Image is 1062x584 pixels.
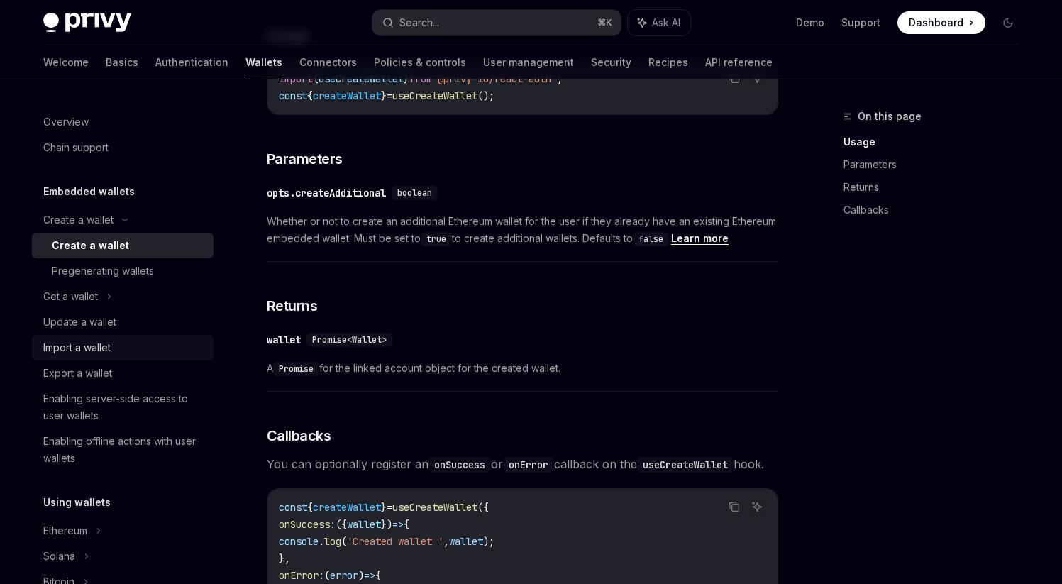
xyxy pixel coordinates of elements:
[43,13,131,33] img: dark logo
[324,535,341,548] span: log
[483,535,494,548] span: );
[32,109,214,135] a: Overview
[428,457,491,473] code: onSuccess
[267,426,331,446] span: Callbacks
[347,535,443,548] span: 'Created wallet '
[897,11,985,34] a: Dashboard
[387,89,392,102] span: =
[909,16,963,30] span: Dashboard
[652,16,680,30] span: Ask AI
[307,89,313,102] span: {
[245,45,282,79] a: Wallets
[313,501,381,514] span: createWallet
[43,365,112,382] div: Export a wallet
[43,183,135,200] h5: Embedded wallets
[43,522,87,539] div: Ethereum
[330,518,336,531] span: :
[341,535,347,548] span: (
[648,45,688,79] a: Recipes
[155,45,228,79] a: Authentication
[43,114,89,131] div: Overview
[324,569,330,582] span: (
[628,10,690,35] button: Ask AI
[637,457,734,473] code: useCreateWallet
[267,296,318,316] span: Returns
[32,360,214,386] a: Export a wallet
[841,16,880,30] a: Support
[477,501,489,514] span: ({
[267,149,343,169] span: Parameters
[43,288,98,305] div: Get a wallet
[392,501,477,514] span: useCreateWallet
[267,360,778,377] span: A for the linked account object for the created wallet.
[32,258,214,284] a: Pregenerating wallets
[43,548,75,565] div: Solana
[374,45,466,79] a: Policies & controls
[106,45,138,79] a: Basics
[597,17,612,28] span: ⌘ K
[392,89,477,102] span: useCreateWallet
[397,187,432,199] span: boolean
[372,10,621,35] button: Search...⌘K
[43,390,205,424] div: Enabling server-side access to user wallets
[279,501,307,514] span: const
[449,535,483,548] span: wallet
[43,139,109,156] div: Chain support
[279,569,319,582] span: onError
[267,333,301,347] div: wallet
[843,153,1031,176] a: Parameters
[273,362,319,376] code: Promise
[375,569,381,582] span: {
[421,232,452,246] code: true
[52,237,129,254] div: Create a wallet
[705,45,773,79] a: API reference
[32,335,214,360] a: Import a wallet
[32,135,214,160] a: Chain support
[796,16,824,30] a: Demo
[312,334,387,346] span: Promise<Wallet>
[997,11,1019,34] button: Toggle dark mode
[267,186,386,200] div: opts.createAdditional
[32,386,214,429] a: Enabling server-side access to user wallets
[381,89,387,102] span: }
[843,131,1031,153] a: Usage
[330,569,358,582] span: error
[336,518,347,531] span: ({
[381,501,387,514] span: }
[748,497,766,516] button: Ask AI
[32,233,214,258] a: Create a wallet
[32,429,214,471] a: Enabling offline actions with user wallets
[319,535,324,548] span: .
[392,518,404,531] span: =>
[43,494,111,511] h5: Using wallets
[387,501,392,514] span: =
[43,314,116,331] div: Update a wallet
[319,569,324,582] span: :
[483,45,574,79] a: User management
[279,535,319,548] span: console
[843,199,1031,221] a: Callbacks
[633,232,669,246] code: false
[399,14,439,31] div: Search...
[404,518,409,531] span: {
[358,569,364,582] span: )
[591,45,631,79] a: Security
[443,535,449,548] span: ,
[279,518,330,531] span: onSuccess
[725,497,743,516] button: Copy the contents from the code block
[671,232,729,245] a: Learn more
[279,552,290,565] span: },
[43,339,111,356] div: Import a wallet
[381,518,392,531] span: })
[299,45,357,79] a: Connectors
[843,176,1031,199] a: Returns
[347,518,381,531] span: wallet
[364,569,375,582] span: =>
[313,89,381,102] span: createWallet
[477,89,494,102] span: ();
[43,211,114,228] div: Create a wallet
[267,454,778,474] span: You can optionally register an or callback on the hook.
[32,309,214,335] a: Update a wallet
[858,108,922,125] span: On this page
[52,263,154,280] div: Pregenerating wallets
